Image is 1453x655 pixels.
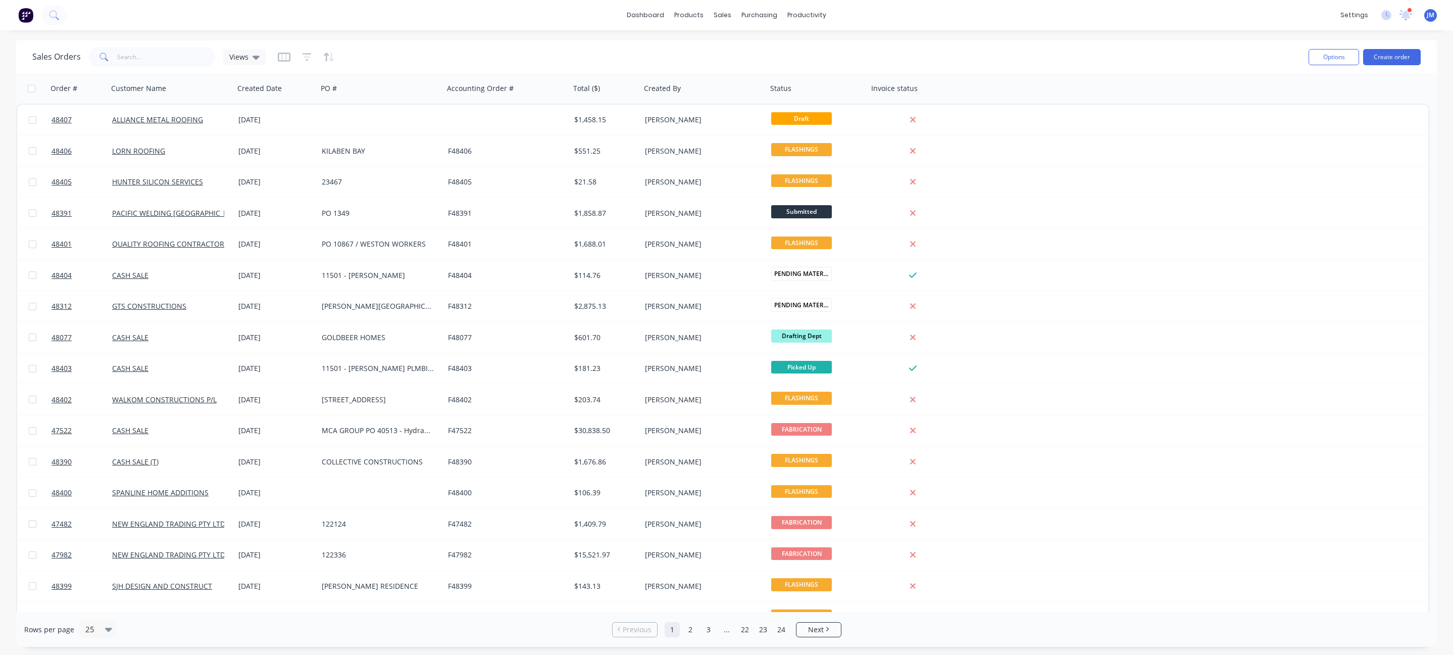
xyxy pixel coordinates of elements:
span: FLASHINGS [771,392,832,404]
span: FLASHINGS [771,174,832,187]
span: 48391 [52,208,72,218]
a: 48312 [52,291,112,321]
a: WALKOM CONSTRUCTIONS P/L [112,395,217,404]
div: [DATE] [238,301,314,311]
a: Page 2 [683,622,698,637]
a: CASH SALE [112,363,148,373]
div: $551.25 [574,146,634,156]
a: 48400 [52,478,112,508]
span: 48406 [52,146,72,156]
a: Page 23 [756,622,771,637]
a: 48391 [52,198,112,228]
a: 47482 [52,509,112,539]
div: KILABEN BAY [322,146,434,156]
span: PENDING MATERIA... [771,267,832,280]
a: Next page [796,625,841,635]
span: Next [808,625,824,635]
a: LORN ROOFING [112,146,165,156]
div: [PERSON_NAME] [645,177,757,187]
a: CASH SALE [112,270,148,280]
div: $106.39 [574,488,634,498]
h1: Sales Orders [32,52,81,62]
span: FABRICATION [771,516,832,529]
a: QUALITY ROOFING CONTRACTORS [112,239,228,249]
div: F47522 [448,426,560,436]
div: [DATE] [238,270,314,280]
div: PO # [321,83,337,93]
div: PO 1349 [322,208,434,218]
span: Views [229,52,248,62]
span: Submitted [771,205,832,218]
a: SJH DESIGN AND CONSTRUCT [112,581,212,591]
span: 48077 [52,333,72,343]
a: Page 1 is your current page [665,622,680,637]
div: [DATE] [238,457,314,467]
a: Page 22 [737,622,753,637]
div: Invoice status [871,83,918,93]
div: GOLDBEER HOMES [322,333,434,343]
ul: Pagination [608,622,845,637]
span: Previous [623,625,652,635]
span: FABRICATION [771,547,832,560]
span: 48400 [52,488,72,498]
a: 47982 [52,540,112,570]
a: 48398 [52,602,112,632]
div: 122124 [322,519,434,529]
a: 48407 [52,105,112,135]
div: F48390 [448,457,560,467]
div: $203.74 [574,395,634,405]
a: Jump forward [719,622,734,637]
a: 48404 [52,260,112,291]
a: CASH SALE [112,333,148,342]
span: Drafting Dept [771,330,832,342]
div: Accounting Order # [447,83,514,93]
div: F47482 [448,519,560,529]
a: CASH SALE [112,426,148,435]
button: Create order [1363,49,1421,65]
div: [PERSON_NAME] RESIDENCE [322,581,434,591]
div: [DATE] [238,519,314,529]
div: [DATE] [238,488,314,498]
div: [DATE] [238,333,314,343]
div: 23467 [322,177,434,187]
div: F48405 [448,177,560,187]
div: Status [770,83,791,93]
div: 11501 - [PERSON_NAME] [322,270,434,280]
div: F48403 [448,363,560,373]
span: 48407 [52,115,72,125]
div: $21.58 [574,177,634,187]
a: Page 24 [774,622,789,637]
div: [PERSON_NAME] [645,270,757,280]
div: PO 10867 / WESTON WORKERS [322,239,434,249]
span: 47522 [52,426,72,436]
span: 48401 [52,239,72,249]
div: productivity [782,8,831,23]
span: FLASHINGS [771,610,832,622]
a: SPANLINE HOME ADDITIONS [112,488,209,497]
span: Picked Up [771,361,832,373]
span: FABRICATION [771,423,832,436]
div: sales [709,8,736,23]
div: [PERSON_NAME] [645,395,757,405]
div: $1,458.15 [574,115,634,125]
div: $181.23 [574,363,634,373]
span: FLASHINGS [771,143,832,156]
div: 11501 - [PERSON_NAME] PLMBING [322,363,434,373]
div: purchasing [736,8,782,23]
div: F48406 [448,146,560,156]
a: Page 3 [701,622,716,637]
div: F48402 [448,395,560,405]
a: CASH SALE (T) [112,457,159,466]
div: Order # [51,83,77,93]
span: PENDING MATERIA... [771,298,832,312]
div: [PERSON_NAME] [645,426,757,436]
div: $1,409.79 [574,519,634,529]
div: [DATE] [238,363,314,373]
div: $1,676.86 [574,457,634,467]
div: $2,875.13 [574,301,634,311]
a: HUNTER SILICON SERVICES [112,177,203,186]
a: PACIFIC WELDING [GEOGRAPHIC_DATA] [112,208,243,218]
div: $601.70 [574,333,634,343]
div: [DATE] [238,239,314,249]
div: [PERSON_NAME] [645,239,757,249]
